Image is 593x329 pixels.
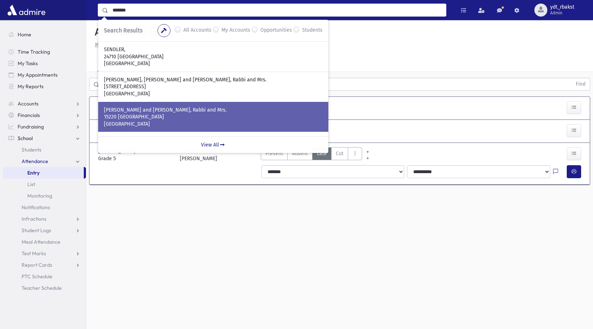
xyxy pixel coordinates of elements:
a: Accounts [3,98,86,109]
span: My Tasks [18,60,38,67]
span: My Appointments [18,72,58,78]
div: AttTypes [261,147,362,162]
span: Grade 5 [98,155,173,162]
span: Meal Attendance [22,239,60,245]
span: My Reports [18,83,44,90]
span: Cut [336,150,343,157]
a: School [3,132,86,144]
span: Fundraising [18,123,44,130]
img: AdmirePro [6,3,47,17]
a: Entry [3,167,84,179]
a: View All [98,136,328,153]
p: [GEOGRAPHIC_DATA] [104,90,323,98]
a: Teacher Schedule [3,282,86,294]
span: Infractions [22,216,46,222]
span: Search Results [104,27,142,34]
button: Find [571,78,590,90]
a: Missing Attendance History [92,42,158,48]
span: Teacher Schedule [22,285,62,291]
span: Financials [18,112,40,118]
a: Student Logs [3,225,86,236]
input: Search [108,4,446,17]
p: SENDLER, [104,46,323,53]
a: Monitoring [3,190,86,202]
span: Absent [292,150,308,157]
a: Attendance [3,156,86,167]
p: [GEOGRAPHIC_DATA] [104,60,323,67]
a: Meal Attendance [3,236,86,248]
span: Admin [550,10,574,16]
span: List [27,181,35,188]
u: Missing Attendance History [95,42,158,48]
span: ydt_rbakst [550,4,574,10]
span: Test Marks [22,250,46,257]
p: [PERSON_NAME] and [PERSON_NAME], Rabbi and Mrs. [104,107,323,114]
label: All Accounts [183,26,211,35]
label: Students [302,26,323,35]
p: [PERSON_NAME], [PERSON_NAME] and [PERSON_NAME], Rabbi and Mrs. [104,76,323,84]
a: My Tasks [3,58,86,69]
a: My Reports [3,81,86,92]
span: Home [18,31,31,38]
span: Student Logs [22,227,51,234]
p: [STREET_ADDRESS] [104,83,323,90]
span: Accounts [18,100,38,107]
a: Students [3,144,86,156]
span: Present [265,150,283,157]
span: Students [22,147,41,153]
a: Fundraising [3,121,86,132]
span: PTC Schedule [22,273,53,280]
a: Notifications [3,202,86,213]
label: My Accounts [222,26,250,35]
a: Financials [3,109,86,121]
a: Test Marks [3,248,86,259]
p: 24710 [GEOGRAPHIC_DATA] [104,53,323,60]
span: Notifications [22,204,50,211]
span: Entry [27,170,40,176]
span: Late [317,150,327,157]
a: Single [98,51,123,72]
p: 15220 [GEOGRAPHIC_DATA] [104,113,323,121]
h5: Attendance Entry [92,26,172,38]
div: 5B Limudei Kodesh [PERSON_NAME] [180,147,224,162]
span: Attendance [22,158,48,164]
a: Home [3,29,86,40]
span: Time Tracking [18,49,50,55]
a: Report Cards [3,259,86,271]
span: School [18,135,33,141]
span: Monitoring [27,193,52,199]
a: Time Tracking [3,46,86,58]
a: List [3,179,86,190]
p: [GEOGRAPHIC_DATA] [104,121,323,128]
a: Infractions [3,213,86,225]
a: PTC Schedule [3,271,86,282]
span: Report Cards [22,262,52,268]
a: My Appointments [3,69,86,81]
label: Opportunities [260,26,292,35]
